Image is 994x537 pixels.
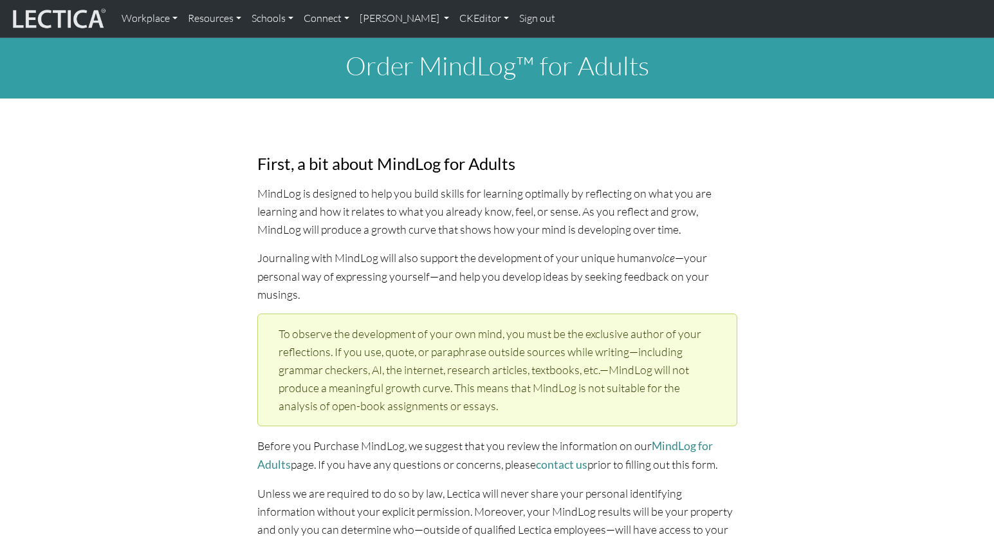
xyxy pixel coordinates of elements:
[10,6,106,31] img: lecticalive
[116,5,183,32] a: Workplace
[246,5,299,32] a: Schools
[257,249,737,303] p: Journaling with MindLog will also support the development of your unique human —your personal way...
[257,154,737,174] h3: First, a bit about MindLog for Adults
[454,5,514,32] a: CKEditor
[257,439,713,471] a: MindLog for Adults
[354,5,454,32] a: [PERSON_NAME]
[183,5,246,32] a: Resources
[257,184,737,238] p: MindLog is designed to help you build skills for learning optimally by reflecting on what you are...
[514,5,560,32] a: Sign out
[299,5,354,32] a: Connect
[651,250,675,265] em: voice
[257,437,737,474] p: Before you Purchase MindLog, we suggest that you review the information on our page. If you have ...
[257,314,737,426] div: To observe the development of your own mind, you must be the exclusive author of your reflections...
[536,458,587,471] a: contact us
